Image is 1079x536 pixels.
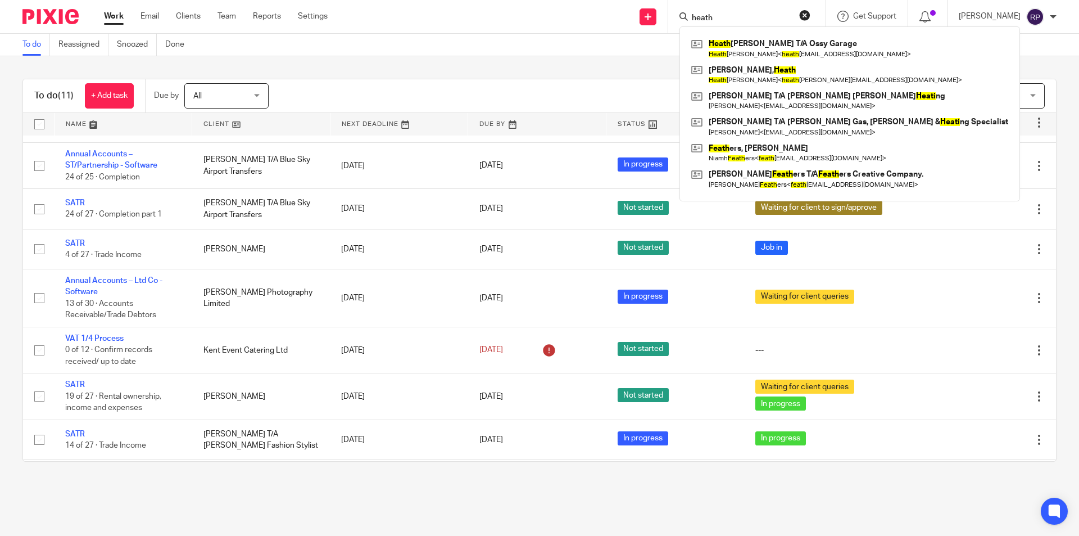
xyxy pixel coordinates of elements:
[65,335,124,343] a: VAT 1/4 Process
[755,397,806,411] span: In progress
[22,34,50,56] a: To do
[330,143,468,189] td: [DATE]
[192,143,330,189] td: [PERSON_NAME] T/A Blue Sky Airport Transfers
[65,199,85,207] a: SATR
[330,373,468,420] td: [DATE]
[853,12,896,20] span: Get Support
[330,229,468,269] td: [DATE]
[479,162,503,170] span: [DATE]
[65,442,146,449] span: 14 of 27 · Trade Income
[65,251,142,259] span: 4 of 27 · Trade Income
[65,393,161,412] span: 19 of 27 · Rental ownership, income and expenses
[755,290,854,304] span: Waiting for client queries
[192,269,330,327] td: [PERSON_NAME] Photography Limited
[330,420,468,460] td: [DATE]
[192,460,330,517] td: [PERSON_NAME] T/A [PERSON_NAME] Fashion Stylist
[618,201,669,215] span: Not started
[330,269,468,327] td: [DATE]
[479,245,503,253] span: [DATE]
[192,373,330,420] td: [PERSON_NAME]
[330,327,468,373] td: [DATE]
[65,240,85,247] a: SATR
[298,11,328,22] a: Settings
[618,431,668,445] span: In progress
[65,300,156,319] span: 13 of 30 · Accounts Receivable/Trade Debtors
[65,430,85,438] a: SATR
[22,9,79,24] img: Pixie
[618,241,669,255] span: Not started
[65,173,140,181] span: 24 of 25 · Completion
[58,91,74,100] span: (11)
[959,11,1021,22] p: [PERSON_NAME]
[479,393,503,400] span: [DATE]
[65,211,162,219] span: 24 of 27 · Completion part 1
[799,10,810,21] button: Clear
[479,294,503,302] span: [DATE]
[154,90,179,101] p: Due by
[192,189,330,229] td: [PERSON_NAME] T/A Blue Sky Airport Transfers
[618,388,669,402] span: Not started
[85,83,134,109] a: + Add task
[755,380,854,394] span: Waiting for client queries
[193,92,202,100] span: All
[65,277,162,296] a: Annual Accounts – Ltd Co - Software
[176,11,201,22] a: Clients
[192,229,330,269] td: [PERSON_NAME]
[691,13,792,24] input: Search
[479,205,503,213] span: [DATE]
[65,381,85,389] a: SATR
[479,346,503,354] span: [DATE]
[34,90,74,102] h1: To do
[217,11,236,22] a: Team
[330,460,468,517] td: [DATE]
[104,11,124,22] a: Work
[618,290,668,304] span: In progress
[755,431,806,445] span: In progress
[755,345,906,356] div: ---
[165,34,193,56] a: Done
[117,34,157,56] a: Snoozed
[192,420,330,460] td: [PERSON_NAME] T/A [PERSON_NAME] Fashion Stylist
[755,241,788,255] span: Job in
[65,150,157,169] a: Annual Accounts – ST/Partnership - Software
[65,346,152,366] span: 0 of 12 · Confirm records received/ up to date
[755,201,882,215] span: Waiting for client to sign/approve
[479,436,503,444] span: [DATE]
[192,327,330,373] td: Kent Event Catering Ltd
[1026,8,1044,26] img: svg%3E
[618,157,668,172] span: In progress
[253,11,281,22] a: Reports
[330,189,468,229] td: [DATE]
[58,34,108,56] a: Reassigned
[618,342,669,356] span: Not started
[140,11,159,22] a: Email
